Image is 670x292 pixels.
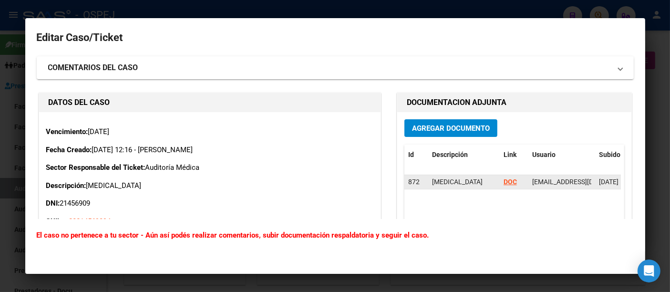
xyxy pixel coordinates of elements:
strong: Descripción: [46,181,86,190]
p: [DATE] 12:16 - [PERSON_NAME] [46,145,373,156]
datatable-header-cell: Usuario [528,145,595,165]
span: Agregar Documento [412,124,490,133]
span: 23214569094 [69,217,111,226]
strong: DNI: [46,199,60,208]
strong: DATOS DEL CASO [49,98,110,107]
datatable-header-cell: Descripción [428,145,500,165]
span: Usuario [532,151,556,158]
datatable-header-cell: Link [500,145,528,165]
span: [MEDICAL_DATA] [432,178,483,186]
strong: Fecha Creado: [46,146,92,154]
div: Open Intercom Messenger [638,260,660,282]
strong: CUIL: [46,217,63,226]
span: 872 [408,178,420,186]
strong: Sector Responsable del Ticket: [46,163,145,172]
p: [DATE] [46,126,373,137]
span: Subido [599,151,620,158]
a: DOC [504,178,517,186]
button: Agregar Documento [404,119,497,137]
p: Auditoría Médica [46,162,373,173]
span: [DATE] [599,178,618,186]
p: 21456909 [46,198,373,209]
h1: DOCUMENTACION ADJUNTA [407,97,622,108]
span: Link [504,151,516,158]
span: Id [408,151,414,158]
span: Descripción [432,151,468,158]
strong: Vencimiento: [46,127,88,136]
b: El caso no pertenece a tu sector - Aún así podés realizar comentarios, subir documentación respal... [37,231,429,240]
datatable-header-cell: Subido [595,145,643,165]
p: [MEDICAL_DATA] [46,180,373,191]
mat-expansion-panel-header: COMENTARIOS DEL CASO [37,56,634,79]
datatable-header-cell: Id [404,145,428,165]
strong: COMENTARIOS DEL CASO [48,62,138,73]
h2: Editar Caso/Ticket [37,29,634,47]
